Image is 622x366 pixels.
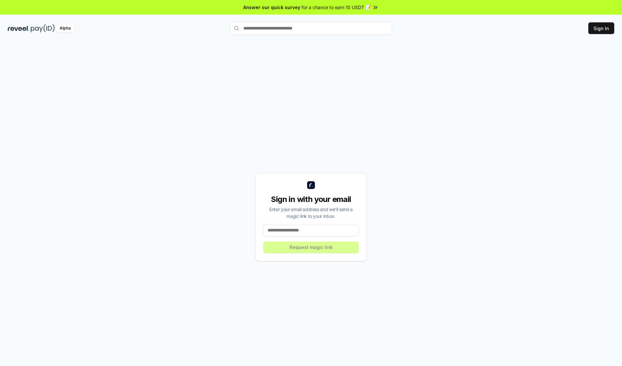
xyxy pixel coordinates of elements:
img: pay_id [31,24,55,32]
div: Alpha [56,24,74,32]
span: Answer our quick survey [243,4,300,11]
img: logo_small [307,181,315,189]
span: for a chance to earn 10 USDT 📝 [302,4,371,11]
div: Enter your email address and we’ll send a magic link to your inbox. [263,206,359,219]
div: Sign in with your email [263,194,359,205]
img: reveel_dark [8,24,29,32]
button: Sign In [588,22,614,34]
